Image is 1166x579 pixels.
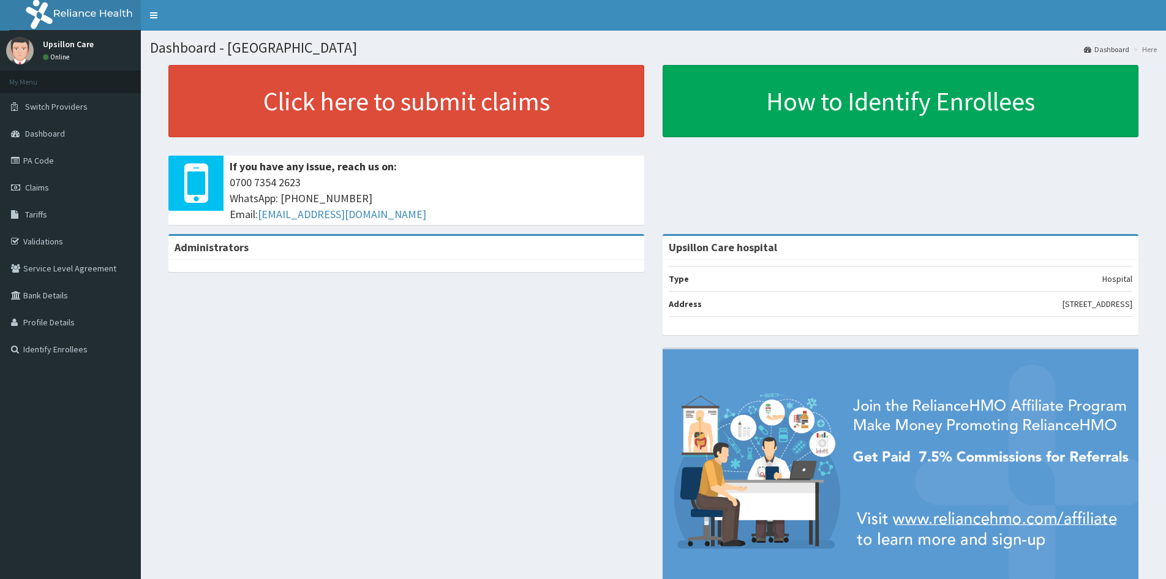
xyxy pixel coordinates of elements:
a: Online [43,53,72,61]
span: Tariffs [25,209,47,220]
p: Upsillon Care [43,40,94,48]
a: Click here to submit claims [168,65,644,137]
a: How to Identify Enrollees [663,65,1138,137]
img: User Image [6,37,34,64]
b: Type [669,273,689,284]
p: Hospital [1102,273,1132,285]
b: Administrators [175,240,249,254]
span: Switch Providers [25,101,88,112]
h1: Dashboard - [GEOGRAPHIC_DATA] [150,40,1157,56]
strong: Upsillon Care hospital [669,240,777,254]
span: Dashboard [25,128,65,139]
p: [STREET_ADDRESS] [1063,298,1132,310]
b: If you have any issue, reach us on: [230,159,397,173]
a: Dashboard [1084,44,1129,55]
li: Here [1130,44,1157,55]
span: 0700 7354 2623 WhatsApp: [PHONE_NUMBER] Email: [230,175,638,222]
span: Claims [25,182,49,193]
b: Address [669,298,702,309]
a: [EMAIL_ADDRESS][DOMAIN_NAME] [258,207,426,221]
